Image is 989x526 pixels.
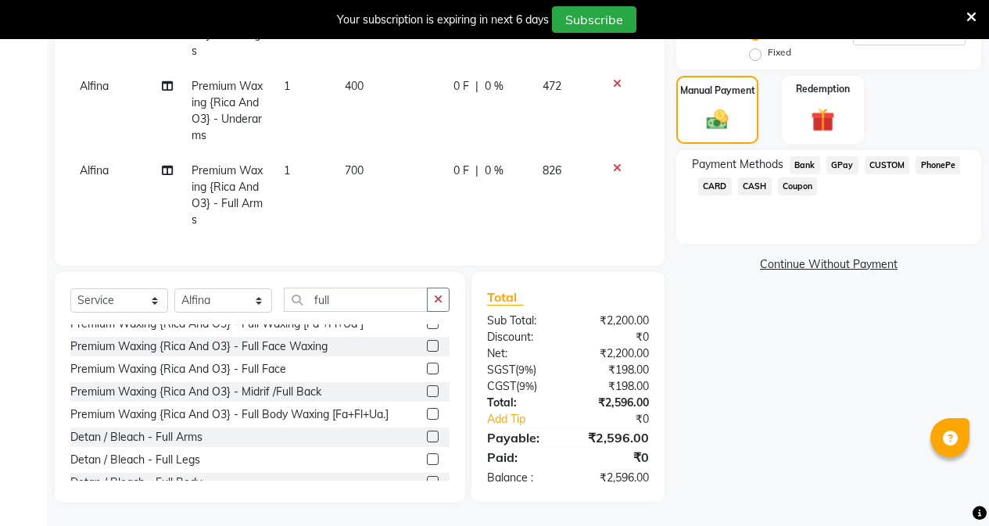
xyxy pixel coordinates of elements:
span: Total [487,289,523,306]
div: Premium Waxing {Rica And O3} - Midrif /Full Back [70,384,321,400]
span: Alfina [80,163,109,177]
div: Premium Waxing {Rica And O3} - Full Body Waxing [Fa+Fl+Ua.] [70,406,389,423]
span: 472 [543,79,561,93]
div: Detan / Bleach - Full Body [70,474,202,491]
span: CGST [487,379,516,393]
div: Premium Waxing {Rica And O3} - Full Face [70,361,286,378]
label: Redemption [796,82,850,96]
span: | [475,78,478,95]
span: GPay [826,156,858,174]
span: 826 [543,163,561,177]
button: Subscribe [552,6,636,33]
div: ₹198.00 [568,362,661,378]
span: 0 % [485,163,503,179]
span: CASH [738,177,772,195]
div: ₹0 [568,329,661,345]
label: Manual Payment [680,84,755,98]
span: Bank [790,156,820,174]
span: 1 [284,79,290,93]
div: Net: [475,345,568,362]
label: Fixed [768,45,791,59]
span: 400 [345,79,364,93]
div: ₹0 [583,411,661,428]
span: CUSTOM [865,156,910,174]
div: Your subscription is expiring in next 6 days [337,12,549,28]
div: Paid: [475,448,568,467]
div: ₹2,200.00 [568,345,661,362]
a: Add Tip [475,411,583,428]
span: CARD [698,177,732,195]
div: ₹2,596.00 [568,470,661,486]
div: ₹0 [568,448,661,467]
div: ( ) [475,378,568,395]
a: Continue Without Payment [679,256,978,273]
span: 700 [345,163,364,177]
span: 9% [519,380,534,392]
div: Detan / Bleach - Full Legs [70,452,200,468]
span: Premium Waxing {Rica And O3} - Underarms [192,79,263,142]
span: Coupon [778,177,818,195]
input: Search or Scan [284,288,428,312]
span: SGST [487,363,515,377]
span: 1 [284,163,290,177]
div: Payable: [475,428,568,447]
span: PhonePe [916,156,960,174]
img: _cash.svg [700,107,736,132]
div: ₹2,596.00 [568,395,661,411]
div: Sub Total: [475,313,568,329]
div: Total: [475,395,568,411]
div: Detan / Bleach - Full Arms [70,429,202,445]
div: Discount: [475,329,568,345]
div: ₹2,596.00 [568,428,661,447]
span: Payment Methods [692,156,783,173]
div: Premium Waxing {Rica And O3} - Full Waxing [Fa +Fl+Ua ] [70,316,364,332]
span: Alfina [80,79,109,93]
div: Balance : [475,470,568,486]
span: | [475,163,478,179]
span: 0 F [453,163,469,179]
span: 9% [518,363,533,376]
span: Premium Waxing {Rica And O3} - Full Arms [192,163,263,227]
img: _gift.svg [804,106,842,134]
div: ( ) [475,362,568,378]
span: 0 F [453,78,469,95]
span: 0 % [485,78,503,95]
div: ₹2,200.00 [568,313,661,329]
div: Premium Waxing {Rica And O3} - Full Face Waxing [70,338,328,355]
div: ₹198.00 [568,378,661,395]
